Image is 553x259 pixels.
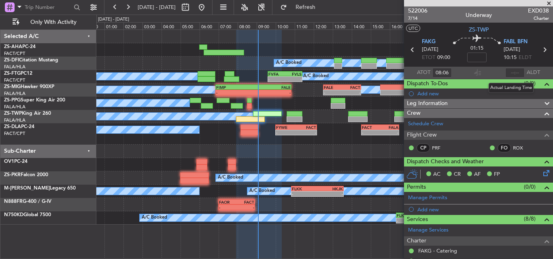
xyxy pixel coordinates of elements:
[219,200,236,204] div: FAOR
[4,186,50,191] span: M-[PERSON_NAME]
[4,186,76,191] a: M-[PERSON_NAME]Legacy 650
[390,22,409,29] div: 16:00
[342,85,360,90] div: FACT
[408,120,443,128] a: Schedule Crew
[4,117,26,123] a: FALA/HLA
[380,125,398,130] div: FALA
[397,218,481,223] div: -
[498,143,511,152] div: FO
[237,200,254,204] div: FACT
[454,171,461,179] span: CR
[98,16,129,23] div: [DATE] - [DATE]
[418,247,457,254] a: FAKG - Catering
[4,111,22,116] span: ZS-TWP
[407,109,421,118] span: Crew
[4,159,14,164] span: OV1
[408,15,428,22] span: 7/14
[9,16,88,29] button: Only With Activity
[25,1,71,13] input: Trip Number
[4,58,19,63] span: ZS-DFI
[504,38,527,46] span: FABL BFN
[433,171,440,179] span: AC
[371,22,390,29] div: 15:00
[4,71,21,76] span: ZS-FTG
[417,90,549,97] div: Add new
[4,51,25,57] a: FACT/CPT
[276,125,296,130] div: FYWE
[4,71,32,76] a: ZS-FTGPC12
[342,90,360,95] div: -
[422,54,435,62] span: ETOT
[4,84,21,89] span: ZS-MIG
[4,64,26,70] a: FALA/HLA
[268,77,285,82] div: -
[276,1,325,14] button: Refresh
[4,98,65,103] a: ZS-PPGSuper King Air 200
[21,19,85,25] span: Only With Activity
[4,213,23,217] span: N750KD
[296,125,316,130] div: FACT
[524,215,536,223] span: (8/8)
[524,183,536,191] span: (0/0)
[408,194,447,202] a: Manage Permits
[527,69,540,77] span: ALDT
[162,22,181,29] div: 04:00
[303,70,329,82] div: A/C Booked
[289,4,323,10] span: Refresh
[249,185,275,197] div: A/C Booked
[4,199,51,204] a: N888FRG-400 / G-IV
[123,22,143,29] div: 02:00
[4,173,21,177] span: ZS-PKR
[417,143,430,152] div: CP
[276,57,302,69] div: A/C Booked
[504,54,517,62] span: 10:15
[362,125,380,130] div: FACT
[528,6,549,15] span: EXD038
[296,130,316,135] div: -
[407,215,428,224] span: Services
[216,85,253,90] div: FIMP
[352,22,371,29] div: 14:00
[4,84,54,89] a: ZS-MIGHawker 900XP
[4,159,28,164] a: OV1PC-24
[4,124,34,129] a: ZS-DLAPC-24
[314,22,333,29] div: 12:00
[397,213,481,218] div: FLKK
[268,72,285,76] div: FVFA
[324,85,342,90] div: FALE
[513,144,531,152] a: ROX
[505,68,525,78] input: --:--
[417,69,430,77] span: ATOT
[407,99,448,108] span: Leg Information
[237,205,254,210] div: -
[285,72,302,76] div: FVLS
[181,22,200,29] div: 05:00
[504,46,520,54] span: [DATE]
[4,173,48,177] a: ZS-PKRFalcon 2000
[422,38,436,46] span: FAKG
[494,171,500,179] span: FP
[406,25,420,32] button: UTC
[470,44,483,53] span: 01:15
[4,199,23,204] span: N888FR
[324,90,342,95] div: -
[276,130,296,135] div: -
[4,91,26,97] a: FALA/HLA
[295,22,314,29] div: 11:00
[380,130,398,135] div: -
[4,58,58,63] a: ZS-DFICitation Mustang
[4,111,51,116] a: ZS-TWPKing Air 260
[4,131,25,137] a: FACT/CPT
[528,15,549,22] span: Charter
[4,44,36,49] a: ZS-AHAPC-24
[4,44,22,49] span: ZS-AHA
[143,22,162,29] div: 03:00
[437,54,450,62] span: 09:00
[408,226,449,234] a: Manage Services
[408,6,428,15] span: 522006
[362,130,380,135] div: -
[407,79,448,88] span: Dispatch To-Dos
[253,90,291,95] div: -
[216,90,253,95] div: -
[489,83,534,93] div: Actual Landing Time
